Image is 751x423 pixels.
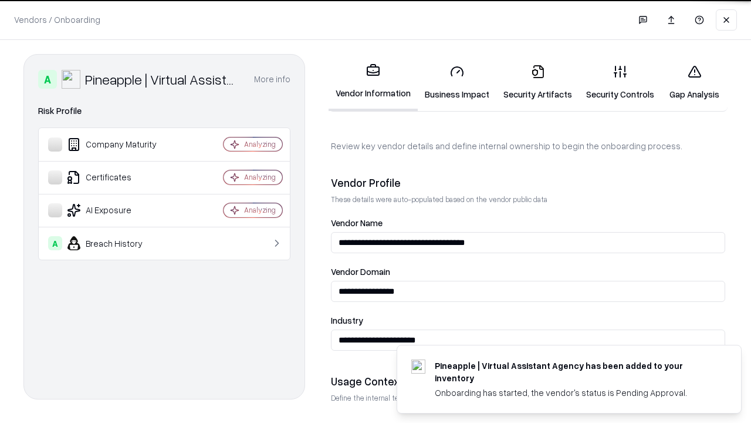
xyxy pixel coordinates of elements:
[331,374,725,388] div: Usage Context
[331,316,725,325] label: Industry
[48,203,188,217] div: AI Exposure
[48,236,62,250] div: A
[331,267,725,276] label: Vendor Domain
[435,387,713,399] div: Onboarding has started, the vendor's status is Pending Approval.
[418,55,496,110] a: Business Impact
[244,205,276,215] div: Analyzing
[62,70,80,89] img: Pineapple | Virtual Assistant Agency
[435,360,713,384] div: Pineapple | Virtual Assistant Agency has been added to your inventory
[38,104,290,118] div: Risk Profile
[14,14,100,26] p: Vendors / Onboarding
[48,170,188,184] div: Certificates
[496,55,579,110] a: Security Artifacts
[329,54,418,111] a: Vendor Information
[85,70,240,89] div: Pineapple | Virtual Assistant Agency
[48,236,188,250] div: Breach History
[579,55,661,110] a: Security Controls
[331,176,725,190] div: Vendor Profile
[331,219,725,227] label: Vendor Name
[244,172,276,182] div: Analyzing
[38,70,57,89] div: A
[411,360,425,374] img: trypineapple.com
[254,69,290,90] button: More info
[331,140,725,152] p: Review key vendor details and define internal ownership to begin the onboarding process.
[244,139,276,149] div: Analyzing
[331,393,725,403] p: Define the internal team and reason for using this vendor. This helps assess business relevance a...
[661,55,728,110] a: Gap Analysis
[48,137,188,152] div: Company Maturity
[331,194,725,204] p: These details were auto-populated based on the vendor public data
